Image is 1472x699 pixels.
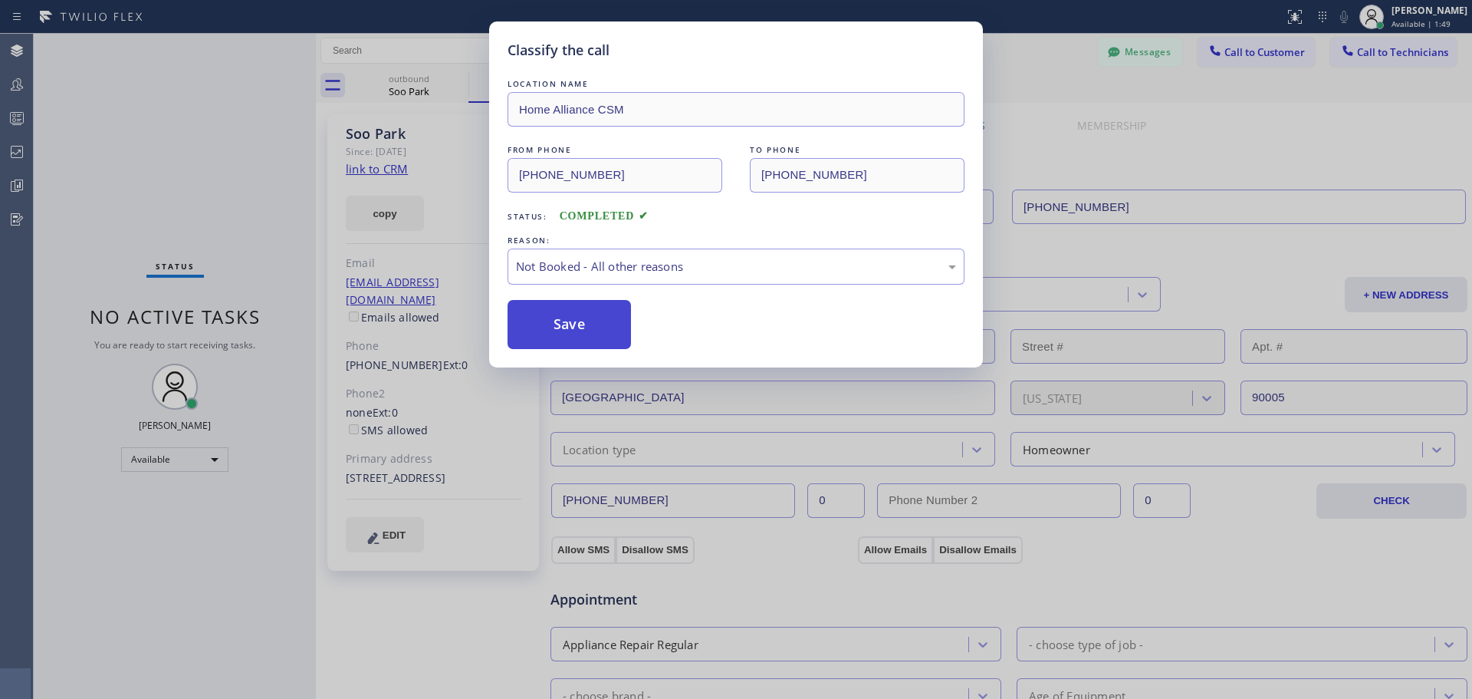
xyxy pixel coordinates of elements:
[508,300,631,349] button: Save
[508,142,722,158] div: FROM PHONE
[516,258,956,275] div: Not Booked - All other reasons
[560,210,649,222] span: COMPLETED
[508,211,547,222] span: Status:
[508,232,964,249] div: REASON:
[750,142,964,158] div: TO PHONE
[508,76,964,92] div: LOCATION NAME
[508,40,609,61] h5: Classify the call
[750,158,964,193] input: To phone
[508,158,722,193] input: From phone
